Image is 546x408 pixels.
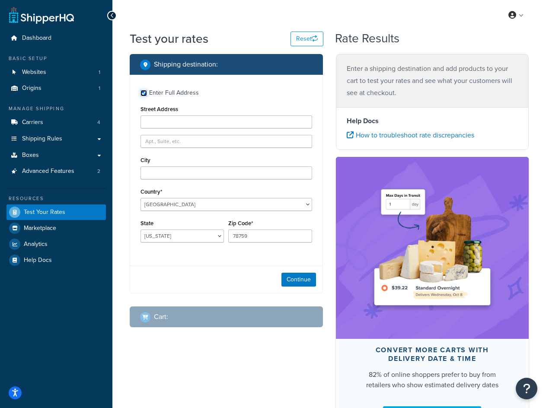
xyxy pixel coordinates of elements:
[281,273,316,287] button: Continue
[99,69,100,76] span: 1
[6,105,106,112] div: Manage Shipping
[140,188,162,195] label: Country*
[140,157,150,163] label: City
[6,64,106,80] a: Websites1
[6,236,106,252] a: Analytics
[6,55,106,62] div: Basic Setup
[140,106,178,112] label: Street Address
[6,131,106,147] a: Shipping Rules
[6,64,106,80] li: Websites
[347,116,518,126] h4: Help Docs
[140,135,312,148] input: Apt., Suite, etc.
[6,80,106,96] li: Origins
[24,257,52,264] span: Help Docs
[130,30,208,47] h1: Test your rates
[367,170,497,326] img: feature-image-ddt-36eae7f7280da8017bfb280eaccd9c446f90b1fe08728e4019434db127062ab4.png
[97,168,100,175] span: 2
[22,85,42,92] span: Origins
[228,220,253,226] label: Zip Code*
[6,204,106,220] a: Test Your Rates
[140,220,153,226] label: State
[6,163,106,179] a: Advanced Features2
[357,346,508,363] div: Convert more carts with delivery date & time
[22,168,74,175] span: Advanced Features
[22,69,46,76] span: Websites
[24,241,48,248] span: Analytics
[6,30,106,46] a: Dashboard
[140,90,147,96] input: Enter Full Address
[99,85,100,92] span: 1
[347,130,474,140] a: How to troubleshoot rate discrepancies
[516,378,537,399] button: Open Resource Center
[347,63,518,99] p: Enter a shipping destination and add products to your cart to test your rates and see what your c...
[6,80,106,96] a: Origins1
[6,115,106,131] li: Carriers
[335,32,399,45] h2: Rate Results
[291,32,323,46] button: Reset
[149,87,199,99] div: Enter Full Address
[24,225,56,232] span: Marketplace
[22,35,51,42] span: Dashboard
[154,313,168,321] h2: Cart :
[6,195,106,202] div: Resources
[6,220,106,236] a: Marketplace
[6,147,106,163] a: Boxes
[97,119,100,126] span: 4
[6,252,106,268] a: Help Docs
[357,370,508,390] div: 82% of online shoppers prefer to buy from retailers who show estimated delivery dates
[22,119,43,126] span: Carriers
[6,163,106,179] li: Advanced Features
[6,115,106,131] a: Carriers4
[22,152,39,159] span: Boxes
[154,61,218,68] h2: Shipping destination :
[22,135,62,143] span: Shipping Rules
[24,209,65,216] span: Test Your Rates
